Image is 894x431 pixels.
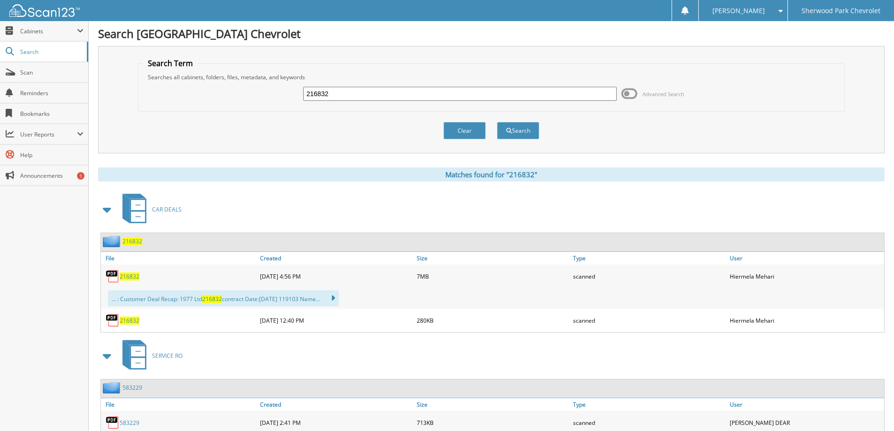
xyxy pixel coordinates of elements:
[9,4,80,17] img: scan123-logo-white.svg
[98,26,885,41] h1: Search [GEOGRAPHIC_DATA] Chevrolet
[106,416,120,430] img: PDF.png
[120,419,139,427] a: 583229
[143,73,840,81] div: Searches all cabinets, folders, files, metadata, and keywords
[571,398,727,411] a: Type
[727,267,884,286] div: Hiermela Mehari
[106,313,120,327] img: PDF.png
[101,398,258,411] a: File
[727,398,884,411] a: User
[20,27,77,35] span: Cabinets
[642,91,684,98] span: Advanced Search
[727,252,884,265] a: User
[20,68,84,76] span: Scan
[103,235,122,247] img: folder2.png
[414,311,571,330] div: 280KB
[20,48,82,56] span: Search
[258,267,414,286] div: [DATE] 4:56 PM
[106,269,120,283] img: PDF.png
[802,8,880,14] span: Sherwood Park Chevrolet
[20,172,84,180] span: Announcements
[571,267,727,286] div: scanned
[103,382,122,393] img: folder2.png
[258,398,414,411] a: Created
[117,191,182,228] a: CAR DEALS
[77,172,84,180] div: 1
[414,398,571,411] a: Size
[497,122,539,139] button: Search
[202,295,222,303] span: 216832
[571,311,727,330] div: scanned
[20,130,77,138] span: User Reports
[98,167,885,181] div: Matches found for "216832"
[712,8,765,14] span: [PERSON_NAME]
[101,252,258,265] a: File
[120,272,139,280] a: 216832
[122,237,142,245] a: 216832
[414,252,571,265] a: Size
[152,205,182,213] span: CAR DEALS
[414,267,571,286] div: 7MB
[571,252,727,265] a: Type
[20,89,84,97] span: Reminders
[443,122,486,139] button: Clear
[727,311,884,330] div: Hiermela Mehari
[20,110,84,118] span: Bookmarks
[152,352,183,360] span: SERVICE RO
[258,252,414,265] a: Created
[117,337,183,374] a: SERVICE RO
[120,317,139,325] a: 216832
[20,151,84,159] span: Help
[108,290,339,306] div: ... : Customer Deal Recap: 1977 Ltd contract Date:[DATE] 119103 Name...
[258,311,414,330] div: [DATE] 12:40 PM
[143,58,198,68] legend: Search Term
[122,384,142,392] a: 583229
